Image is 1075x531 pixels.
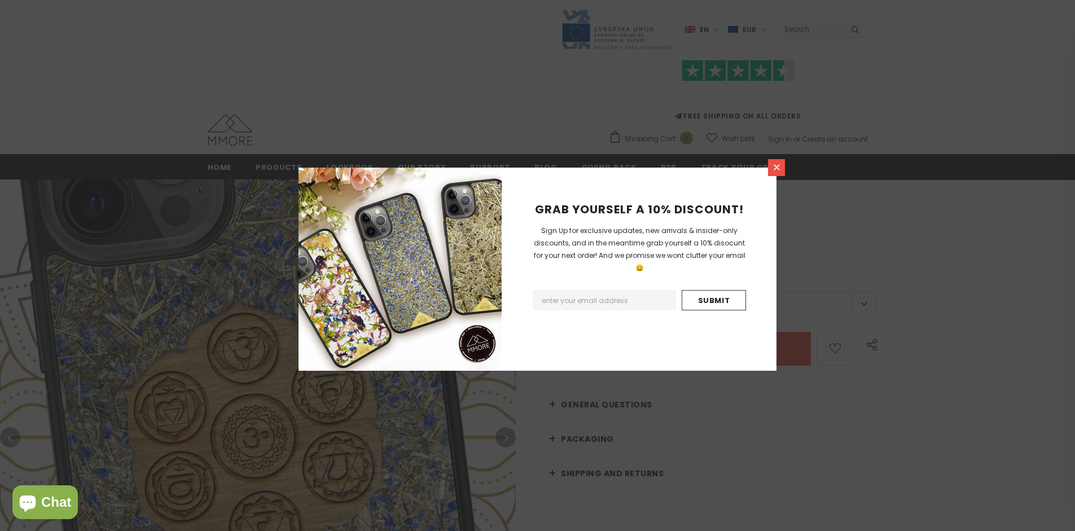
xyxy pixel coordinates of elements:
[9,485,81,522] inbox-online-store-chat: Shopify online store chat
[682,290,746,310] input: Submit
[535,201,744,217] span: GRAB YOURSELF A 10% DISCOUNT!
[534,226,745,273] span: Sign Up for exclusive updates, new arrivals & insider-only discounts, and in the meantime grab yo...
[768,159,785,176] a: Close
[533,290,676,310] input: Email Address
